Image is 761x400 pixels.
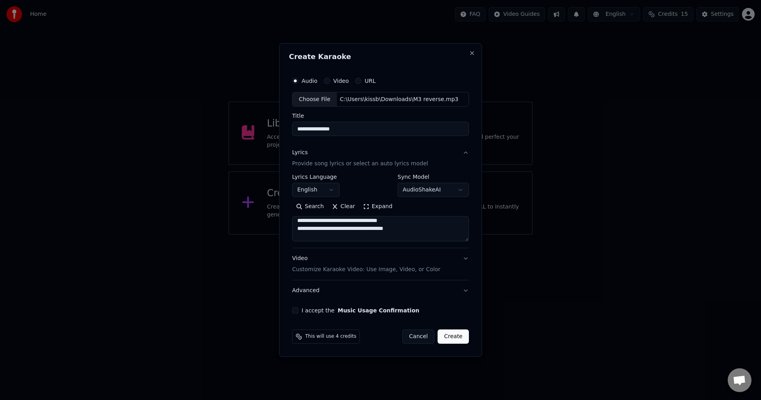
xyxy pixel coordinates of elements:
div: Lyrics [292,149,308,157]
button: Clear [328,201,359,213]
button: VideoCustomize Karaoke Video: Use Image, Video, or Color [292,249,469,280]
button: LyricsProvide song lyrics or select an auto lyrics model [292,143,469,174]
div: LyricsProvide song lyrics or select an auto lyrics model [292,174,469,248]
div: Video [292,255,440,274]
label: Video [333,78,349,84]
button: Search [292,201,328,213]
div: Choose File [293,92,337,107]
p: Customize Karaoke Video: Use Image, Video, or Color [292,266,440,274]
button: Advanced [292,280,469,301]
button: Create [438,329,469,344]
label: Sync Model [398,174,469,180]
label: Lyrics Language [292,174,340,180]
button: Expand [359,201,396,213]
label: Audio [302,78,317,84]
button: Cancel [402,329,434,344]
button: I accept the [338,308,419,313]
div: C:\Users\kissb\Downloads\M3 reverse.mp3 [337,96,462,103]
label: URL [365,78,376,84]
label: Title [292,113,469,119]
p: Provide song lyrics or select an auto lyrics model [292,160,428,168]
span: This will use 4 credits [305,333,356,340]
label: I accept the [302,308,419,313]
h2: Create Karaoke [289,53,472,60]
